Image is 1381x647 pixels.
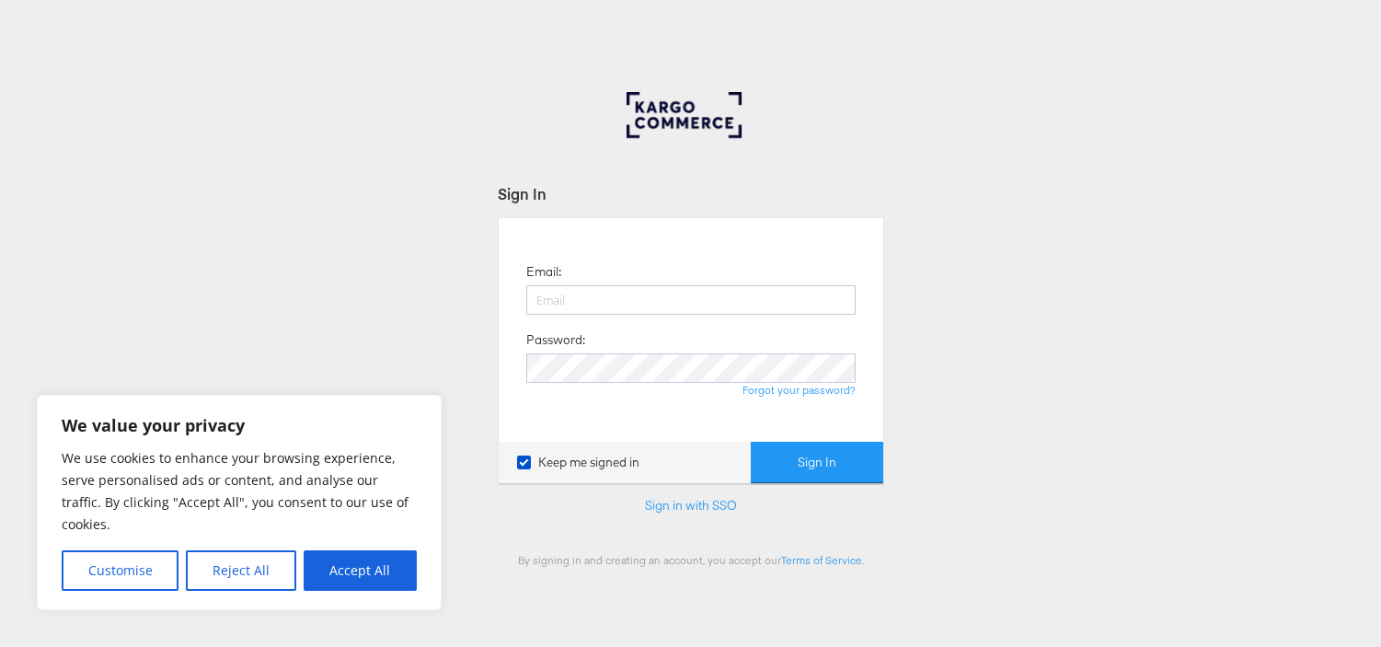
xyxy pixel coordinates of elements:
p: We value your privacy [62,414,417,436]
button: Reject All [186,550,295,591]
button: Customise [62,550,178,591]
a: Sign in with SSO [645,497,737,514]
button: Sign In [751,442,883,483]
div: Sign In [498,183,884,204]
div: We value your privacy [37,395,442,610]
label: Password: [526,331,585,349]
a: Forgot your password? [742,383,856,397]
button: Accept All [304,550,417,591]
input: Email [526,285,856,315]
div: By signing in and creating an account, you accept our . [498,553,884,567]
label: Email: [526,263,561,281]
a: Terms of Service [781,553,862,567]
p: We use cookies to enhance your browsing experience, serve personalised ads or content, and analys... [62,447,417,536]
label: Keep me signed in [517,454,639,471]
